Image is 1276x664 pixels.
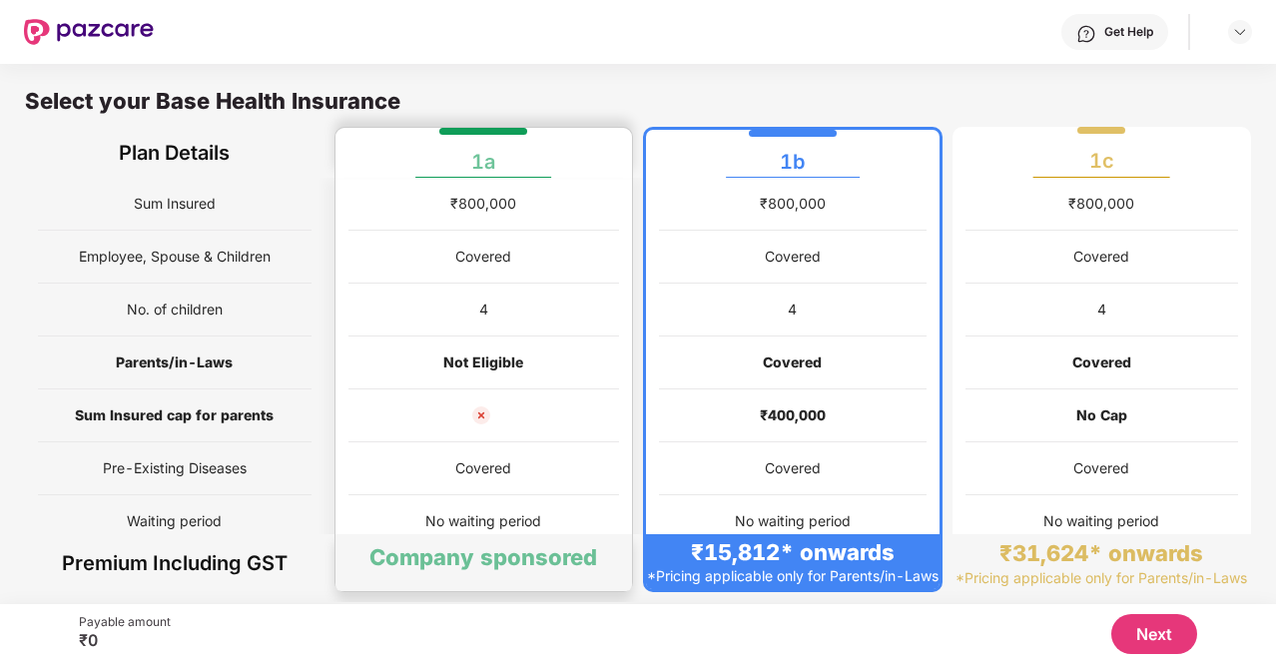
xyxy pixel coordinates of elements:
[1073,457,1129,479] div: Covered
[1076,404,1127,426] div: No Cap
[1076,24,1096,44] img: svg+xml;base64,PHN2ZyBpZD0iSGVscC0zMngzMiIgeG1sbnM9Imh0dHA6Ly93d3cudzMub3JnLzIwMDAvc3ZnIiB3aWR0aD...
[1072,351,1131,373] div: Covered
[134,185,216,223] span: Sum Insured
[455,246,511,268] div: Covered
[369,543,597,571] div: Company sponsored
[79,614,171,630] div: Payable amount
[25,87,1251,127] div: Select your Base Health Insurance
[765,457,821,479] div: Covered
[647,566,939,585] div: *Pricing applicable only for Parents/in-Laws
[763,351,822,373] div: Covered
[471,134,495,174] div: 1a
[38,127,312,178] div: Plan Details
[24,19,154,45] img: New Pazcare Logo
[760,193,826,215] div: ₹800,000
[79,630,171,650] div: ₹0
[956,568,1247,587] div: *Pricing applicable only for Parents/in-Laws
[735,510,851,532] div: No waiting period
[443,351,523,373] div: Not Eligible
[127,291,223,329] span: No. of children
[780,134,805,174] div: 1b
[1089,133,1114,173] div: 1c
[1068,193,1134,215] div: ₹800,000
[760,404,826,426] div: ₹400,000
[127,502,222,540] span: Waiting period
[479,299,488,321] div: 4
[1097,299,1106,321] div: 4
[691,538,895,566] div: ₹15,812* onwards
[1104,24,1153,40] div: Get Help
[425,510,541,532] div: No waiting period
[116,343,233,381] span: Parents/in-Laws
[79,238,271,276] span: Employee, Spouse & Children
[1111,614,1197,654] button: Next
[38,534,312,592] div: Premium Including GST
[1043,510,1159,532] div: No waiting period
[1073,246,1129,268] div: Covered
[450,193,516,215] div: ₹800,000
[469,403,493,427] img: not_cover_cross.svg
[75,396,274,434] span: Sum Insured cap for parents
[788,299,797,321] div: 4
[455,457,511,479] div: Covered
[999,539,1203,567] div: ₹31,624* onwards
[103,449,247,487] span: Pre-Existing Diseases
[1232,24,1248,40] img: svg+xml;base64,PHN2ZyBpZD0iRHJvcGRvd24tMzJ4MzIiIHhtbG5zPSJodHRwOi8vd3d3LnczLm9yZy8yMDAwL3N2ZyIgd2...
[765,246,821,268] div: Covered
